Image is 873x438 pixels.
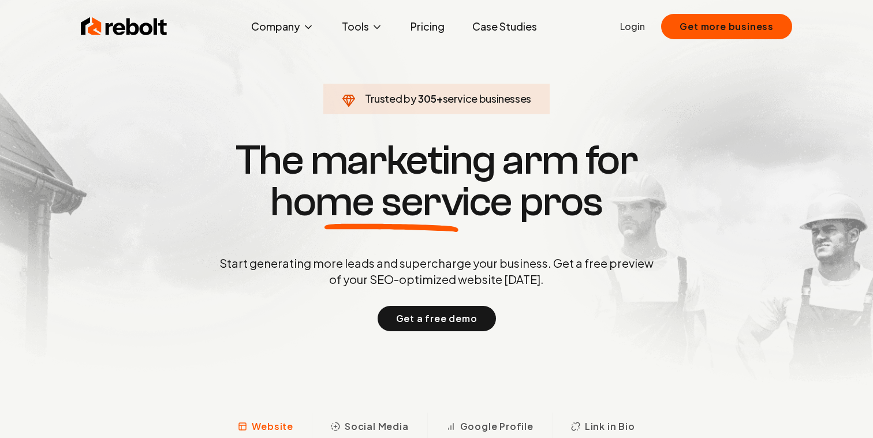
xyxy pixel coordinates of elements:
a: Login [620,20,645,33]
button: Get more business [661,14,792,39]
span: 305 [418,91,436,107]
span: service businesses [443,92,532,105]
span: Social Media [345,420,409,433]
h1: The marketing arm for pros [159,140,714,223]
span: Trusted by [365,92,416,105]
span: home service [270,181,512,223]
button: Get a free demo [378,306,496,331]
span: Link in Bio [585,420,635,433]
a: Case Studies [463,15,546,38]
p: Start generating more leads and supercharge your business. Get a free preview of your SEO-optimiz... [217,255,656,287]
span: + [436,92,443,105]
a: Pricing [401,15,454,38]
span: Google Profile [460,420,533,433]
span: Website [252,420,293,433]
img: Rebolt Logo [81,15,167,38]
button: Company [242,15,323,38]
button: Tools [333,15,392,38]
